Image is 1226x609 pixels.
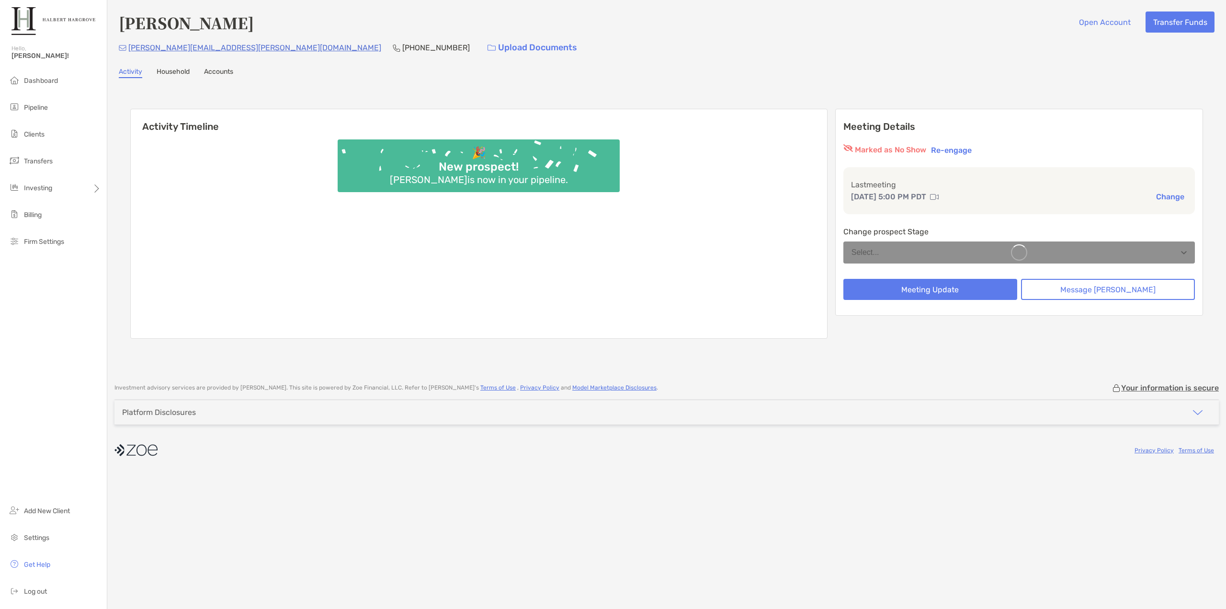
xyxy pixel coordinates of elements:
[843,279,1017,300] button: Meeting Update
[9,208,20,220] img: billing icon
[119,11,254,34] h4: [PERSON_NAME]
[24,238,64,246] span: Firm Settings
[572,384,657,391] a: Model Marketplace Disclosures
[24,157,53,165] span: Transfers
[488,45,496,51] img: button icon
[11,4,95,38] img: Zoe Logo
[24,130,45,138] span: Clients
[114,439,158,461] img: company logo
[843,121,1195,133] p: Meeting Details
[1179,447,1214,454] a: Terms of Use
[481,37,583,58] a: Upload Documents
[402,42,470,54] p: [PHONE_NUMBER]
[9,128,20,139] img: clients icon
[24,103,48,112] span: Pipeline
[435,160,522,174] div: New prospect!
[468,146,490,160] div: 🎉
[386,174,572,185] div: [PERSON_NAME] is now in your pipeline.
[9,531,20,543] img: settings icon
[9,74,20,86] img: dashboard icon
[119,68,142,78] a: Activity
[1146,11,1215,33] button: Transfer Funds
[393,44,400,52] img: Phone Icon
[843,144,853,152] img: red eyr
[9,235,20,247] img: firm-settings icon
[24,184,52,192] span: Investing
[114,384,658,391] p: Investment advisory services are provided by [PERSON_NAME] . This site is powered by Zoe Financia...
[1071,11,1138,33] button: Open Account
[9,155,20,166] img: transfers icon
[128,42,381,54] p: [PERSON_NAME][EMAIL_ADDRESS][PERSON_NAME][DOMAIN_NAME]
[119,45,126,51] img: Email Icon
[1192,407,1203,418] img: icon arrow
[9,182,20,193] img: investing icon
[9,505,20,516] img: add_new_client icon
[131,109,827,132] h6: Activity Timeline
[855,144,926,156] p: Marked as No Show
[24,507,70,515] span: Add New Client
[1135,447,1174,454] a: Privacy Policy
[843,226,1195,238] p: Change prospect Stage
[1121,383,1219,392] p: Your information is secure
[9,585,20,597] img: logout icon
[24,534,49,542] span: Settings
[24,561,50,569] span: Get Help
[122,408,196,417] div: Platform Disclosures
[851,191,926,203] p: [DATE] 5:00 PM PDT
[11,52,101,60] span: [PERSON_NAME]!
[928,144,975,156] button: Re-engage
[1153,192,1187,202] button: Change
[480,384,516,391] a: Terms of Use
[204,68,233,78] a: Accounts
[24,77,58,85] span: Dashboard
[930,193,939,201] img: communication type
[24,211,42,219] span: Billing
[851,179,1187,191] p: Last meeting
[24,587,47,596] span: Log out
[1021,279,1195,300] button: Message [PERSON_NAME]
[157,68,190,78] a: Household
[520,384,559,391] a: Privacy Policy
[9,558,20,570] img: get-help icon
[9,101,20,113] img: pipeline icon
